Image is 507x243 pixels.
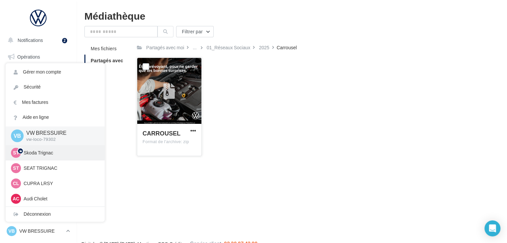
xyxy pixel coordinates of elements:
a: Visibilité en ligne [4,84,72,98]
div: Carrousel [276,44,297,51]
a: PLV et print personnalisable [4,166,72,186]
div: 2025 [259,44,269,51]
a: Médiathèque [4,133,72,147]
span: CARROUSEL [143,129,180,137]
a: Opérations [4,50,72,64]
span: Opérations [17,54,40,60]
p: Audi Cholet [24,195,97,202]
div: Déconnexion [6,207,105,222]
p: SEAT TRIGNAC [24,165,97,171]
button: Notifications 2 [4,33,70,47]
a: Aide en ligne [6,110,105,125]
button: Filtrer par [176,26,214,37]
span: ST [13,149,19,156]
a: Campagnes DataOnDemand [4,188,72,208]
p: VW BRESSUIRE [26,129,94,137]
a: Gérer mon compte [6,65,105,80]
div: 01_Réseaux Sociaux [207,44,250,51]
p: CUPRA LRSY [24,180,97,187]
span: Mes fichiers [91,46,117,51]
a: Sécurité [6,80,105,95]
div: ... [191,43,198,52]
a: Mes factures [6,95,105,110]
span: ST [13,165,19,171]
span: VB [8,228,15,234]
p: VW BRESSUIRE [19,228,63,234]
span: Notifications [18,37,43,43]
div: Open Intercom Messenger [484,220,500,236]
div: 2 [62,38,67,43]
span: VB [14,132,21,139]
a: Campagnes [4,100,72,114]
div: Médiathèque [84,11,499,21]
div: Format de l'archive: zip [143,139,196,145]
a: Boîte de réception45 [4,66,72,81]
p: vw-loco-79302 [26,136,94,142]
a: Contacts [4,117,72,130]
span: Partagés avec moi [91,58,123,70]
a: VB VW BRESSUIRE [5,225,71,237]
p: Skoda Trignac [24,149,97,156]
div: Partagés avec moi [146,44,184,51]
span: CL [13,180,19,187]
span: AC [13,195,19,202]
a: Calendrier [4,150,72,164]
